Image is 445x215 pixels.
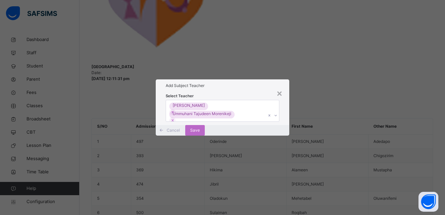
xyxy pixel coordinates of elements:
span: Select Teacher [166,93,194,99]
h1: Add Subject Teacher [166,83,279,89]
div: Ummuhani Tajudeen Morenikeji [169,111,235,117]
span: Save [190,127,200,133]
div: × [276,86,283,100]
span: Cancel [167,127,180,133]
button: Open asap [418,192,438,212]
div: [PERSON_NAME] [169,103,208,108]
